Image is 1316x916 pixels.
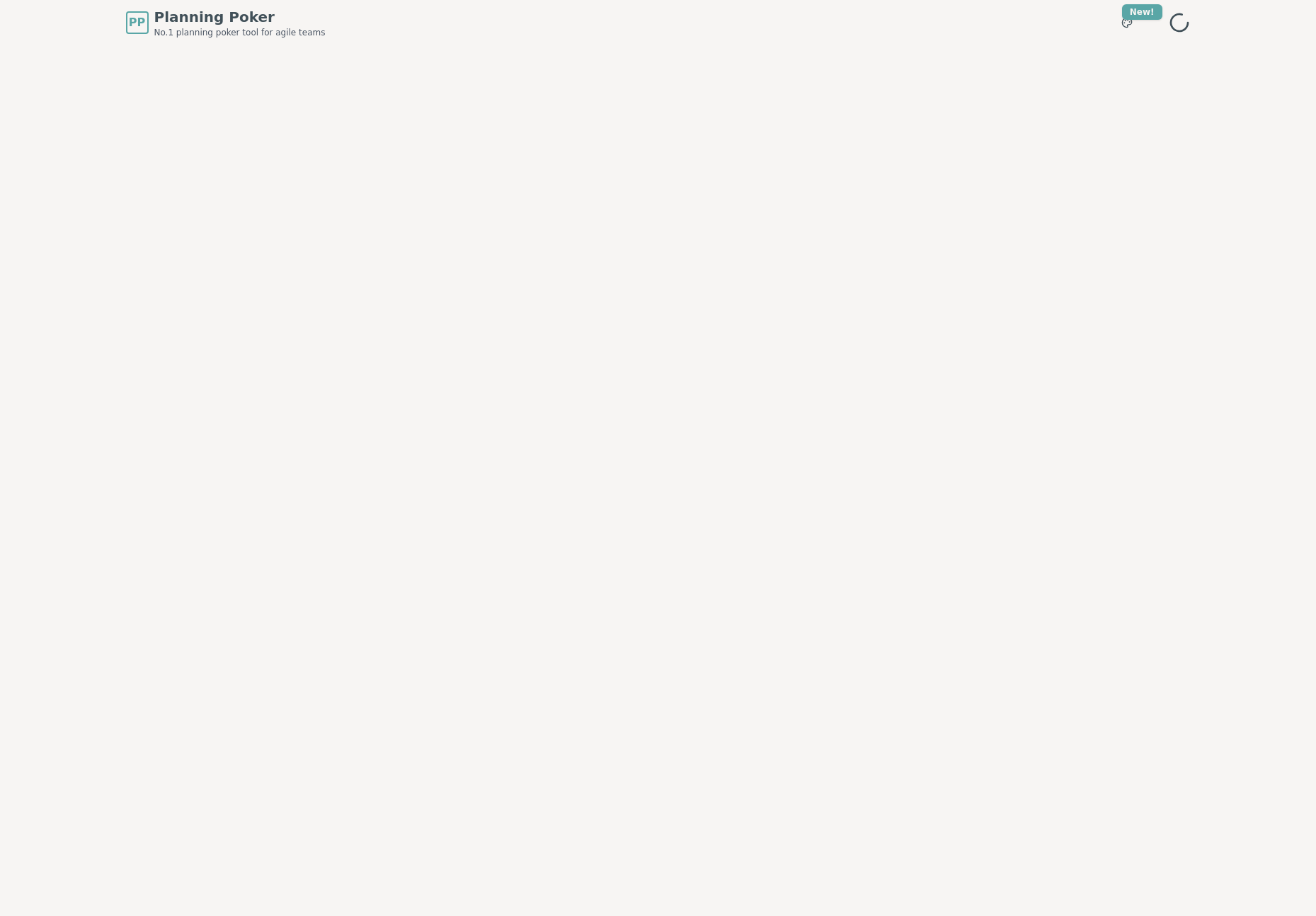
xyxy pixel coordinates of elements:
[1114,10,1140,35] button: New!
[154,7,326,27] span: Planning Poker
[154,27,326,38] span: No.1 planning poker tool for agile teams
[1122,4,1162,20] div: New!
[126,7,326,38] a: PPPlanning PokerNo.1 planning poker tool for agile teams
[129,14,145,31] span: PP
